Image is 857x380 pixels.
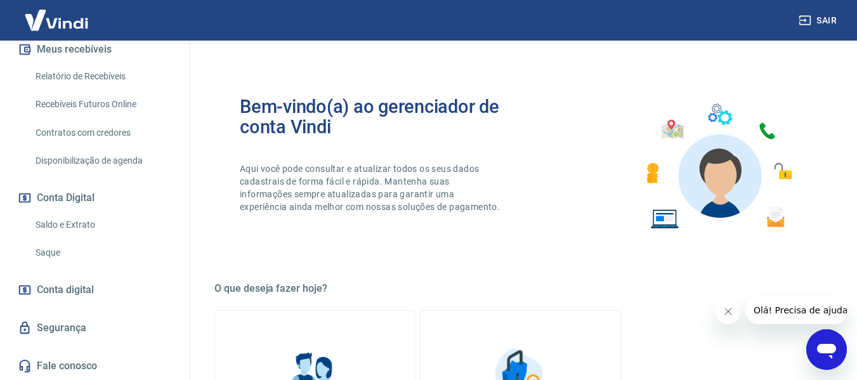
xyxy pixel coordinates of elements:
iframe: Fechar mensagem [716,299,741,324]
h2: Bem-vindo(a) ao gerenciador de conta Vindi [240,96,521,137]
a: Saque [30,240,174,266]
span: Conta digital [37,281,94,299]
img: Imagem de um avatar masculino com diversos icones exemplificando as funcionalidades do gerenciado... [635,96,801,237]
iframe: Mensagem da empresa [746,296,847,324]
a: Recebíveis Futuros Online [30,91,174,117]
iframe: Botão para abrir a janela de mensagens [806,329,847,370]
img: Vindi [15,1,98,39]
h5: O que deseja fazer hoje? [214,282,827,295]
button: Conta Digital [15,184,174,212]
a: Saldo e Extrato [30,212,174,238]
span: Olá! Precisa de ajuda? [8,9,107,19]
a: Relatório de Recebíveis [30,63,174,89]
a: Segurança [15,314,174,342]
p: Aqui você pode consultar e atualizar todos os seus dados cadastrais de forma fácil e rápida. Mant... [240,162,502,213]
button: Sair [796,9,842,32]
a: Disponibilização de agenda [30,148,174,174]
a: Conta digital [15,276,174,304]
a: Fale conosco [15,352,174,380]
a: Contratos com credores [30,120,174,146]
button: Meus recebíveis [15,36,174,63]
